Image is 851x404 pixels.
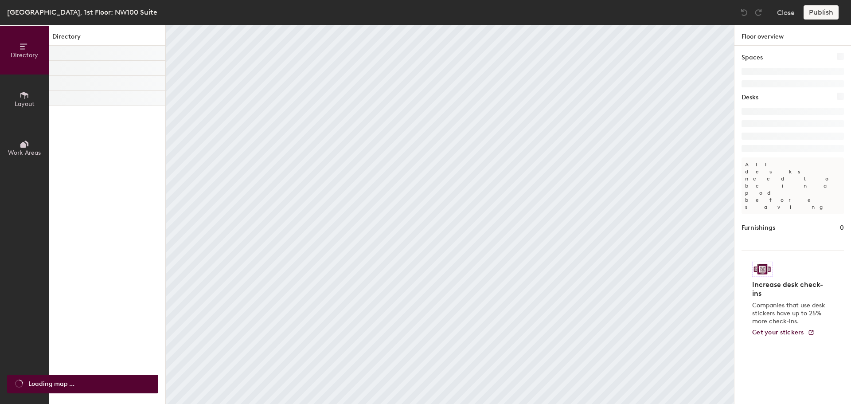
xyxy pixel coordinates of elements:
p: Companies that use desk stickers have up to 25% more check-ins. [752,302,828,326]
img: Undo [740,8,749,17]
canvas: Map [166,25,734,404]
img: Sticker logo [752,262,773,277]
h1: 0 [840,223,844,233]
h1: Floor overview [734,25,851,46]
h1: Desks [742,93,758,102]
span: Loading map ... [28,379,74,389]
img: Redo [754,8,763,17]
h4: Increase desk check-ins [752,280,828,298]
button: Close [777,5,795,20]
a: Get your stickers [752,329,815,337]
span: Layout [15,100,35,108]
p: All desks need to be in a pod before saving [742,157,844,214]
h1: Furnishings [742,223,775,233]
div: [GEOGRAPHIC_DATA], 1st Floor: NW100 Suite [7,7,157,18]
h1: Spaces [742,53,763,63]
h1: Directory [49,32,165,46]
span: Get your stickers [752,329,804,336]
span: Work Areas [8,149,41,157]
span: Directory [11,51,38,59]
